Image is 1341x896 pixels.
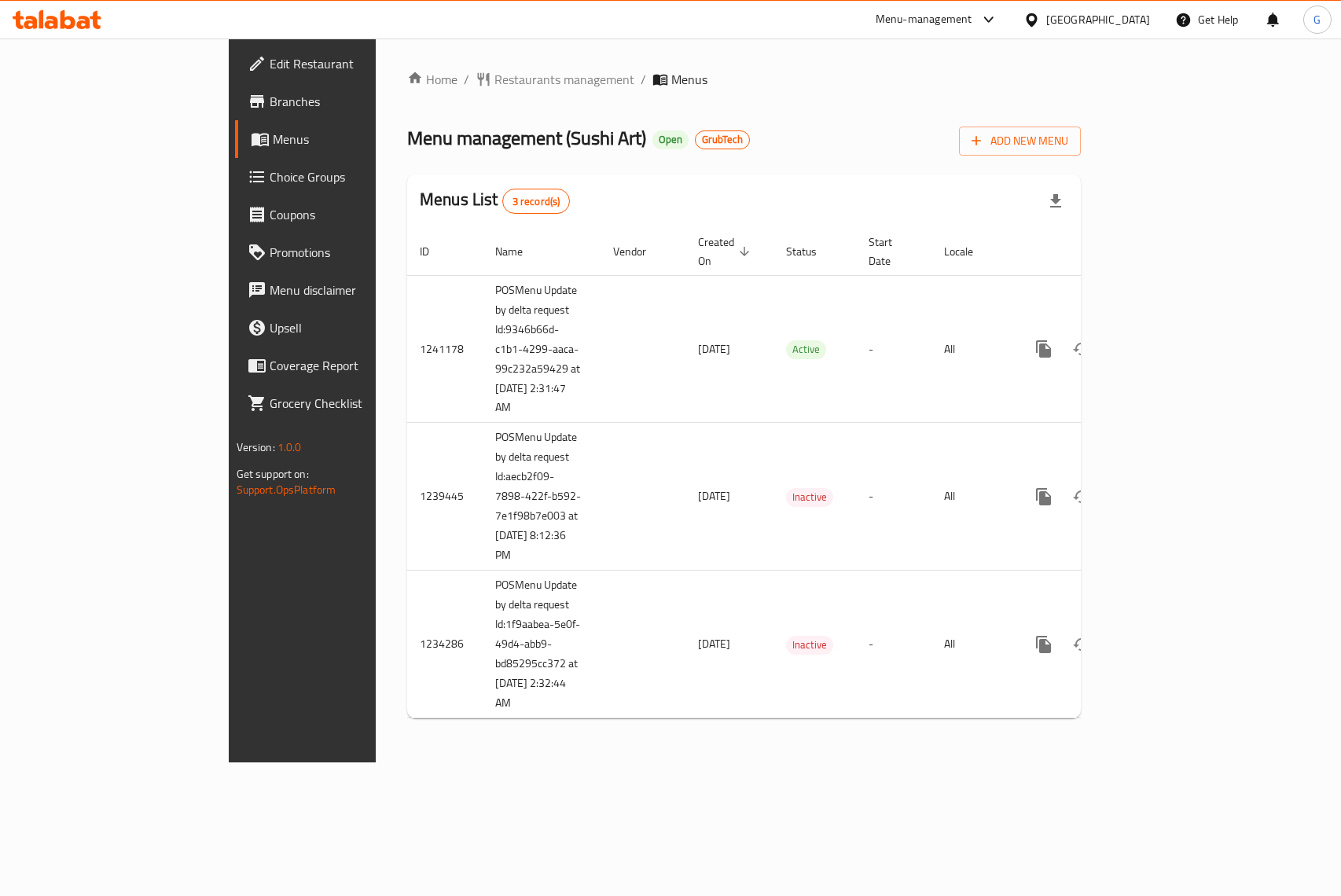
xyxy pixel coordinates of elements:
span: Menus [273,130,440,149]
table: enhanced table [407,228,1189,719]
span: [DATE] [698,633,730,654]
td: POSMenu Update by delta request Id:1f9aabea-5e0f-49d4-abb9-bd85295cc372 at [DATE] 2:32:44 AM [483,571,601,718]
button: more [1025,626,1063,663]
button: Change Status [1063,478,1100,516]
li: / [641,70,646,89]
span: Coupons [270,205,440,224]
span: Status [786,242,837,261]
a: Coverage Report [235,347,453,384]
td: POSMenu Update by delta request Id:aecb2f09-7898-422f-b592-7e1f98b7e003 at [DATE] 8:12:36 PM [483,423,601,571]
th: Actions [1012,228,1189,276]
a: Branches [235,83,453,120]
td: POSMenu Update by delta request Id:9346b66d-c1b1-4299-aaca-99c232a59429 at [DATE] 2:31:47 AM [483,275,601,423]
td: All [931,571,1012,718]
button: Change Status [1063,330,1100,368]
span: Locale [944,242,994,261]
div: Inactive [786,488,833,507]
span: Vendor [613,242,667,261]
a: Coupons [235,196,453,233]
button: more [1025,330,1063,368]
li: / [464,70,469,89]
span: Grocery Checklist [270,394,440,413]
nav: breadcrumb [407,70,1081,89]
a: Support.OpsPlatform [237,479,336,500]
div: Menu-management [876,10,972,29]
span: Edit Restaurant [270,54,440,73]
a: Promotions [235,233,453,271]
span: Menu disclaimer [270,281,440,299]
td: - [856,423,931,571]
td: - [856,275,931,423]
span: Branches [270,92,440,111]
a: Menu disclaimer [235,271,453,309]
span: Choice Groups [270,167,440,186]
span: Start Date [869,233,913,270]
span: Created On [698,233,755,270]
span: Menu management ( Sushi Art ) [407,120,646,156]
span: [DATE] [698,339,730,359]
span: G [1313,11,1321,28]
button: Change Status [1063,626,1100,663]
span: [DATE] [698,486,730,506]
button: Add New Menu [959,127,1081,156]
span: Open [652,133,689,146]
button: more [1025,478,1063,516]
a: Restaurants management [476,70,634,89]
span: Inactive [786,488,833,506]
div: Inactive [786,636,833,655]
div: [GEOGRAPHIC_DATA] [1046,11,1150,28]
span: 1.0.0 [277,437,302,457]
span: Name [495,242,543,261]
td: All [931,275,1012,423]
span: GrubTech [696,133,749,146]
a: Choice Groups [235,158,453,196]
span: Upsell [270,318,440,337]
span: Get support on: [237,464,309,484]
a: Grocery Checklist [235,384,453,422]
a: Upsell [235,309,453,347]
a: Menus [235,120,453,158]
h2: Menus List [420,188,570,214]
td: - [856,571,931,718]
a: Edit Restaurant [235,45,453,83]
span: Version: [237,437,275,457]
span: Restaurants management [494,70,634,89]
div: Total records count [502,189,571,214]
span: 3 record(s) [503,194,570,209]
td: All [931,423,1012,571]
div: Active [786,340,826,359]
span: Menus [671,70,707,89]
div: Export file [1037,182,1075,220]
span: Promotions [270,243,440,262]
div: Open [652,130,689,149]
span: Active [786,340,826,358]
span: Coverage Report [270,356,440,375]
span: ID [420,242,450,261]
span: Inactive [786,636,833,654]
span: Add New Menu [972,131,1068,151]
